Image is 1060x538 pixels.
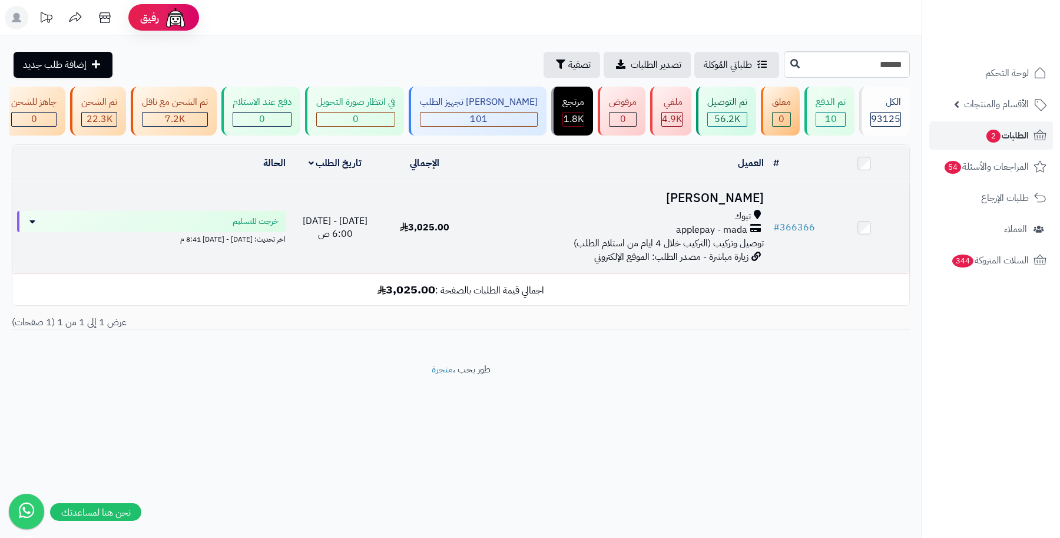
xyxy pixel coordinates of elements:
a: ملغي 4.9K [648,87,694,136]
div: 7223 [143,113,207,126]
a: تم الدفع 10 [802,87,857,136]
span: 22.3K [87,112,112,126]
a: العميل [738,156,764,170]
span: تصفية [568,58,591,72]
div: 56157 [708,113,747,126]
a: إضافة طلب جديد [14,52,112,78]
div: 0 [317,113,395,126]
a: تصدير الطلبات [604,52,691,78]
a: الكل93125 [857,87,912,136]
span: 0 [31,112,37,126]
a: # [773,156,779,170]
div: اخر تحديث: [DATE] - [DATE] 8:41 م [17,232,286,245]
span: 0 [620,112,626,126]
div: 0 [233,113,291,126]
a: معلق 0 [758,87,802,136]
span: زيارة مباشرة - مصدر الطلب: الموقع الإلكتروني [594,250,748,264]
div: 101 [420,113,537,126]
div: في انتظار صورة التحويل [316,95,395,109]
a: الحالة [263,156,286,170]
a: دفع عند الاستلام 0 [219,87,303,136]
span: 7.2K [165,112,185,126]
span: تصدير الطلبات [631,58,681,72]
span: طلباتي المُوكلة [704,58,752,72]
span: توصيل وتركيب (التركيب خلال 4 ايام من استلام الطلب) [574,236,764,250]
span: 101 [470,112,488,126]
a: مرتجع 1.8K [549,87,595,136]
span: [DATE] - [DATE] 6:00 ص [303,214,367,242]
span: 0 [779,112,784,126]
span: 2 [986,130,1001,143]
span: # [773,220,780,235]
img: ai-face.png [164,6,187,29]
span: السلات المتروكة [951,252,1029,269]
a: [PERSON_NAME] تجهيز الطلب 101 [406,87,549,136]
span: 3,025.00 [400,220,449,235]
span: 56.2K [714,112,740,126]
div: دفع عند الاستلام [233,95,291,109]
span: العملاء [1004,221,1027,237]
div: معلق [772,95,791,109]
div: 10 [816,113,845,126]
span: إضافة طلب جديد [23,58,87,72]
a: تم الشحن 22.3K [68,87,128,136]
td: اجمالي قيمة الطلبات بالصفحة : [12,274,909,305]
div: عرض 1 إلى 1 من 1 (1 صفحات) [3,316,461,329]
span: الطلبات [985,127,1029,144]
span: 0 [259,112,265,126]
span: 4.9K [662,112,682,126]
button: تصفية [544,52,600,78]
a: تم التوصيل 56.2K [694,87,758,136]
a: في انتظار صورة التحويل 0 [303,87,406,136]
div: جاهز للشحن [11,95,57,109]
div: تم الشحن [81,95,117,109]
div: تم التوصيل [707,95,747,109]
a: الإجمالي [410,156,439,170]
h3: [PERSON_NAME] [475,192,764,205]
a: الطلبات2 [929,121,1053,150]
span: 93125 [871,112,900,126]
div: 4928 [662,113,682,126]
span: رفيق [140,11,159,25]
span: المراجعات والأسئلة [943,159,1029,175]
span: 1.8K [564,112,584,126]
span: 10 [825,112,837,126]
div: تم الشحن مع ناقل [142,95,208,109]
a: تاريخ الطلب [309,156,362,170]
b: 3,025.00 [377,280,435,298]
div: ملغي [661,95,683,109]
span: تبوك [734,210,751,223]
a: مرفوض 0 [595,87,648,136]
span: 0 [353,112,359,126]
div: الكل [870,95,901,109]
span: طلبات الإرجاع [981,190,1029,206]
div: 0 [773,113,790,126]
div: تم الدفع [816,95,846,109]
div: 1769 [563,113,584,126]
div: 0 [12,113,56,126]
span: لوحة التحكم [985,65,1029,81]
div: 22255 [82,113,117,126]
a: لوحة التحكم [929,59,1053,87]
a: متجرة [432,362,453,377]
a: طلبات الإرجاع [929,184,1053,212]
div: [PERSON_NAME] تجهيز الطلب [420,95,538,109]
span: 344 [952,255,973,268]
span: 54 [945,161,961,174]
span: الأقسام والمنتجات [964,96,1029,113]
a: طلباتي المُوكلة [694,52,779,78]
a: تحديثات المنصة [31,6,61,32]
a: السلات المتروكة344 [929,246,1053,275]
span: خرجت للتسليم [233,216,279,227]
a: العملاء [929,215,1053,243]
span: applepay - mada [676,223,747,237]
a: المراجعات والأسئلة54 [929,153,1053,181]
div: مرفوض [609,95,637,109]
a: تم الشحن مع ناقل 7.2K [128,87,219,136]
a: #366366 [773,220,815,235]
div: مرتجع [562,95,584,109]
div: 0 [609,113,636,126]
